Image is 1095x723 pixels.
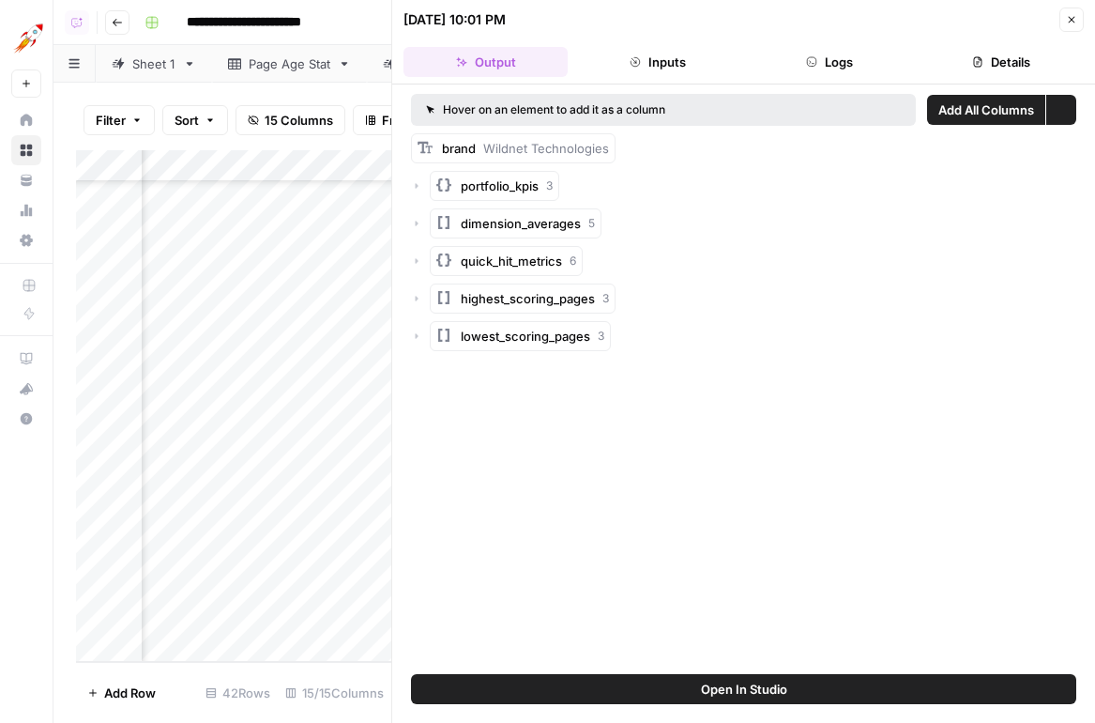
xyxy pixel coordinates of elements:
img: Alex Testing Logo [11,22,45,55]
button: Workspace: Alex Testing [11,15,41,62]
button: What's new? [11,374,41,404]
button: dimension_averages5 [430,208,601,238]
a: Browse [11,135,41,165]
a: Sheet 1 [96,45,212,83]
button: Output [403,47,568,77]
div: What's new? [12,375,40,403]
span: brand [442,141,476,156]
a: Settings [11,225,41,255]
span: portfolio_kpis [461,177,539,195]
span: dimension_averages [461,214,581,233]
button: highest_scoring_pages3 [430,284,616,314]
span: Add Row [104,684,156,702]
span: Add All Columns [938,100,1034,119]
a: Usage [11,195,41,225]
button: Help + Support [11,404,41,434]
a: Your Data [11,165,41,195]
button: portfolio_kpis3 [430,171,559,201]
div: Page Age Stat [249,54,330,73]
div: Sheet 1 [132,54,175,73]
span: Freeze Columns [382,111,479,130]
a: Home [11,105,41,135]
button: quick_hit_metrics6 [430,246,583,276]
span: Sort [175,111,199,130]
button: Details [920,47,1084,77]
div: Hover on an element to add it as a column [426,101,783,118]
span: 3 [602,290,609,307]
span: Wildnet Technologies [483,141,609,156]
span: Filter [96,111,126,130]
a: [PERSON_NAME] [367,45,540,83]
button: Add All Columns [927,95,1045,125]
span: highest_scoring_pages [461,289,595,308]
button: Inputs [575,47,739,77]
button: Sort [162,105,228,135]
div: [DATE] 10:01 PM [403,10,506,29]
button: Filter [84,105,155,135]
div: 15/15 Columns [278,678,391,708]
button: Freeze Columns [353,105,491,135]
button: 15 Columns [236,105,345,135]
button: lowest_scoring_pages3 [430,321,611,351]
a: AirOps Academy [11,344,41,374]
button: Add Row [76,678,167,708]
span: 15 Columns [265,111,333,130]
div: 42 Rows [198,678,278,708]
button: Logs [748,47,912,77]
span: 6 [570,253,576,269]
span: 5 [588,215,595,232]
span: Open In Studio [701,680,787,699]
button: Open In Studio [411,674,1076,704]
span: 3 [598,328,604,345]
span: quick_hit_metrics [461,252,562,270]
a: Page Age Stat [212,45,367,83]
span: lowest_scoring_pages [461,327,590,346]
span: 3 [546,177,553,194]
